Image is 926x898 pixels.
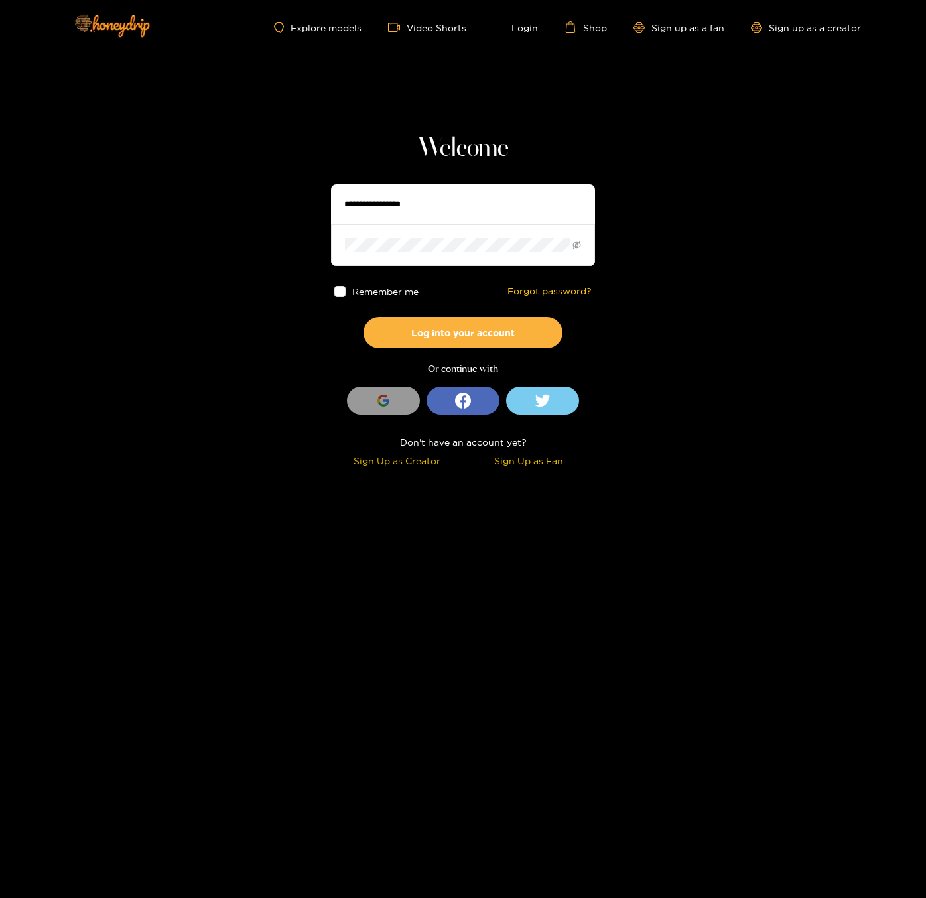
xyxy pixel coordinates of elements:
[331,434,595,450] div: Don't have an account yet?
[751,22,861,33] a: Sign up as a creator
[493,21,538,33] a: Login
[334,453,460,468] div: Sign Up as Creator
[388,21,407,33] span: video-camera
[331,361,595,377] div: Or continue with
[331,133,595,164] h1: Welcome
[572,241,581,249] span: eye-invisible
[633,22,724,33] a: Sign up as a fan
[466,453,592,468] div: Sign Up as Fan
[388,21,466,33] a: Video Shorts
[564,21,607,33] a: Shop
[352,287,419,296] span: Remember me
[507,286,592,297] a: Forgot password?
[364,317,562,348] button: Log into your account
[274,22,362,33] a: Explore models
